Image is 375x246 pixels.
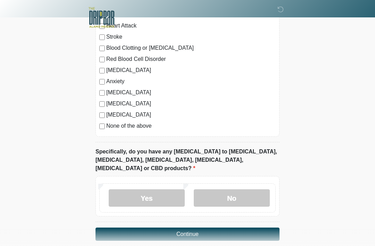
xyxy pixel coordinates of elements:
label: Red Blood Cell Disorder [106,55,276,63]
input: [MEDICAL_DATA] [99,112,105,118]
label: Stroke [106,33,276,41]
input: Red Blood Cell Disorder [99,57,105,62]
input: [MEDICAL_DATA] [99,90,105,96]
label: Blood Clotting or [MEDICAL_DATA] [106,44,276,52]
button: Continue [95,228,280,241]
label: [MEDICAL_DATA] [106,111,276,119]
label: No [194,189,270,207]
img: The DRIPBaR - Alamo Heights Logo [89,5,115,30]
label: Yes [109,189,185,207]
label: [MEDICAL_DATA] [106,88,276,97]
input: Anxiety [99,79,105,85]
input: [MEDICAL_DATA] [99,101,105,107]
input: Stroke [99,34,105,40]
input: Blood Clotting or [MEDICAL_DATA] [99,46,105,51]
label: Anxiety [106,77,276,86]
input: None of the above [99,124,105,129]
label: [MEDICAL_DATA] [106,100,276,108]
label: Specifically, do you have any [MEDICAL_DATA] to [MEDICAL_DATA], [MEDICAL_DATA], [MEDICAL_DATA], [... [95,148,280,173]
input: [MEDICAL_DATA] [99,68,105,73]
label: [MEDICAL_DATA] [106,66,276,74]
label: None of the above [106,122,276,130]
